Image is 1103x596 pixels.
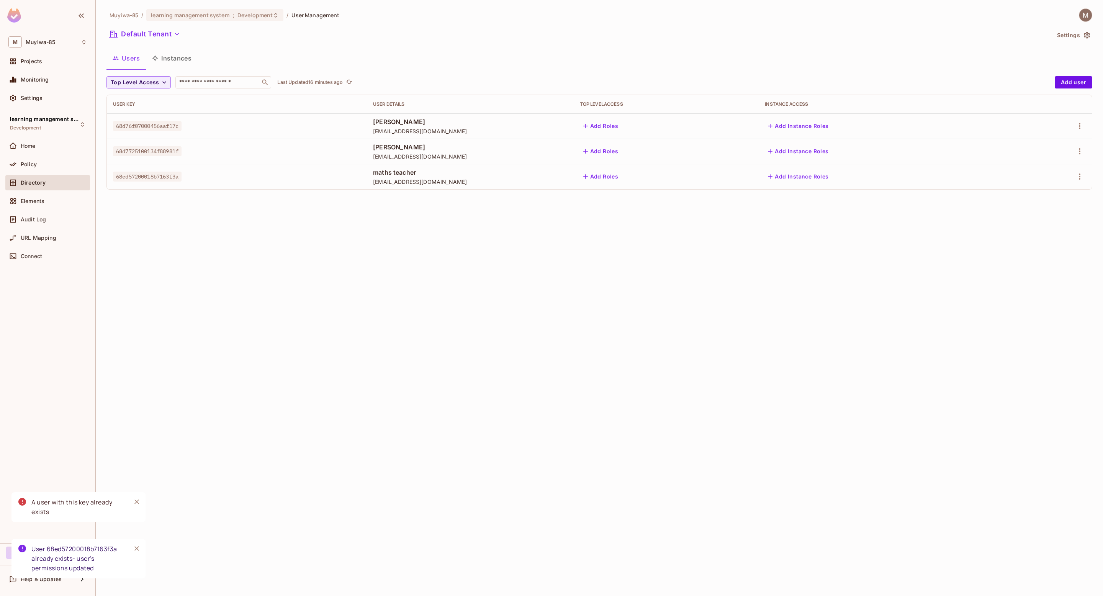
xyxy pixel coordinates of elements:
[106,76,171,88] button: Top Level Access
[141,11,143,19] li: /
[21,77,49,83] span: Monitoring
[21,95,43,101] span: Settings
[1055,76,1092,88] button: Add user
[344,78,353,87] button: refresh
[232,12,235,18] span: :
[8,36,22,47] span: M
[26,39,55,45] span: Workspace: Muyiwa-85
[1054,29,1092,41] button: Settings
[106,28,183,40] button: Default Tenant
[237,11,273,19] span: Development
[373,168,568,177] span: maths teacher
[580,145,622,157] button: Add Roles
[113,121,182,131] span: 68d76f07000456aaf17c
[151,11,229,19] span: learning management system
[106,49,146,68] button: Users
[765,170,831,183] button: Add Instance Roles
[291,11,339,19] span: User Management
[31,544,125,573] div: User 68ed57200018b7163f3a already exists- user's permissions updated
[31,498,125,517] div: A user with this key already exists
[21,216,46,223] span: Audit Log
[277,79,343,85] p: Last Updated 16 minutes ago
[373,101,568,107] div: User Details
[21,143,36,149] span: Home
[346,79,352,86] span: refresh
[21,235,56,241] span: URL Mapping
[131,543,142,554] button: Close
[373,118,568,126] span: [PERSON_NAME]
[7,8,21,23] img: SReyMgAAAABJRU5ErkJggg==
[21,180,46,186] span: Directory
[765,120,831,132] button: Add Instance Roles
[110,11,138,19] span: the active workspace
[113,146,182,156] span: 68d7725100134f88981f
[131,496,142,508] button: Close
[21,58,42,64] span: Projects
[21,161,37,167] span: Policy
[146,49,198,68] button: Instances
[1079,9,1092,21] img: Muyiwa Femi-Ige
[580,120,622,132] button: Add Roles
[111,78,159,87] span: Top Level Access
[765,101,1007,107] div: Instance Access
[21,198,44,204] span: Elements
[113,172,182,182] span: 68ed57200018b7163f3a
[373,178,568,185] span: [EMAIL_ADDRESS][DOMAIN_NAME]
[21,253,42,259] span: Connect
[286,11,288,19] li: /
[113,101,361,107] div: User Key
[343,78,353,87] span: Click to refresh data
[373,143,568,151] span: [PERSON_NAME]
[10,125,41,131] span: Development
[580,170,622,183] button: Add Roles
[373,128,568,135] span: [EMAIL_ADDRESS][DOMAIN_NAME]
[373,153,568,160] span: [EMAIL_ADDRESS][DOMAIN_NAME]
[580,101,753,107] div: Top Level Access
[10,116,79,122] span: learning management system
[765,145,831,157] button: Add Instance Roles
